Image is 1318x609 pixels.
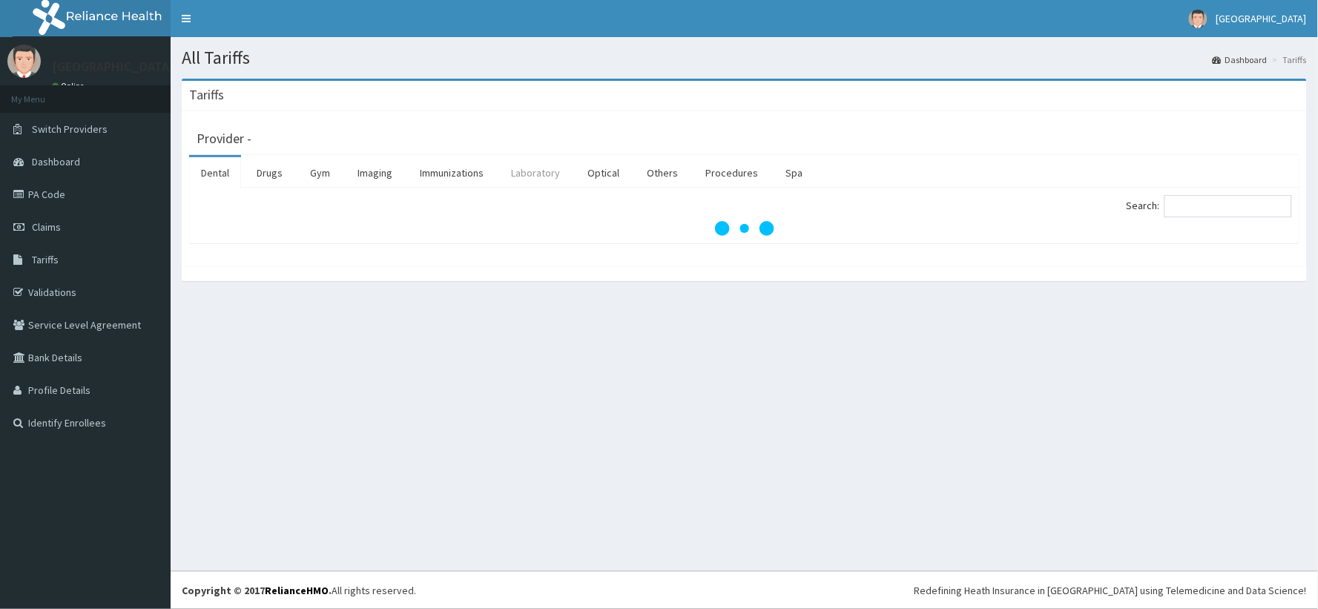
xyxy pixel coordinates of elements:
[197,132,251,145] h3: Provider -
[32,253,59,266] span: Tariffs
[171,571,1318,609] footer: All rights reserved.
[499,157,572,188] a: Laboratory
[1127,195,1292,217] label: Search:
[298,157,342,188] a: Gym
[693,157,770,188] a: Procedures
[635,157,690,188] a: Others
[7,45,41,78] img: User Image
[576,157,631,188] a: Optical
[774,157,814,188] a: Spa
[715,199,774,258] svg: audio-loading
[32,220,61,234] span: Claims
[1216,12,1307,25] span: [GEOGRAPHIC_DATA]
[52,60,174,73] p: [GEOGRAPHIC_DATA]
[245,157,294,188] a: Drugs
[1164,195,1292,217] input: Search:
[265,584,329,597] a: RelianceHMO
[346,157,404,188] a: Imaging
[1189,10,1207,28] img: User Image
[182,584,332,597] strong: Copyright © 2017 .
[1213,53,1268,66] a: Dashboard
[1269,53,1307,66] li: Tariffs
[32,155,80,168] span: Dashboard
[408,157,495,188] a: Immunizations
[52,81,88,91] a: Online
[189,88,224,102] h3: Tariffs
[189,157,241,188] a: Dental
[182,48,1307,68] h1: All Tariffs
[32,122,108,136] span: Switch Providers
[915,583,1307,598] div: Redefining Heath Insurance in [GEOGRAPHIC_DATA] using Telemedicine and Data Science!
